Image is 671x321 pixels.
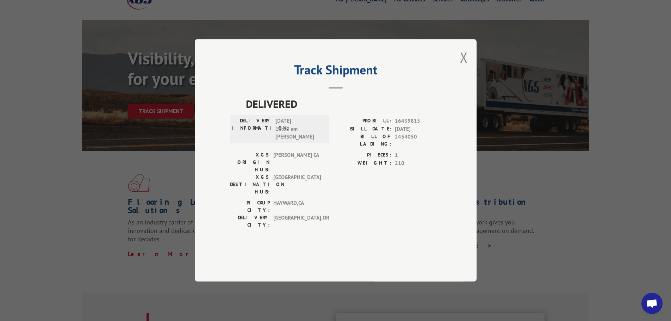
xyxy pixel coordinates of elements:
[336,117,391,125] label: PROBILL:
[230,199,270,214] label: PICKUP CITY:
[230,152,270,174] label: XGS ORIGIN HUB:
[336,159,391,167] label: WEIGHT:
[641,293,663,314] div: Open chat
[275,117,323,141] span: [DATE] 10:30 am [PERSON_NAME]
[232,117,272,141] label: DELIVERY INFORMATION:
[230,65,441,78] h2: Track Shipment
[395,159,441,167] span: 210
[395,133,441,148] span: 2454050
[395,152,441,160] span: 1
[395,117,441,125] span: 16439815
[460,48,468,67] button: Close modal
[336,125,391,133] label: BILL DATE:
[395,125,441,133] span: [DATE]
[230,174,270,196] label: XGS DESTINATION HUB:
[336,152,391,160] label: PIECES:
[273,152,321,174] span: [PERSON_NAME] CA
[273,174,321,196] span: [GEOGRAPHIC_DATA]
[273,199,321,214] span: HAYWARD , CA
[230,214,270,229] label: DELIVERY CITY:
[336,133,391,148] label: BILL OF LADING:
[273,214,321,229] span: [GEOGRAPHIC_DATA] , OR
[246,96,441,112] span: DELIVERED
